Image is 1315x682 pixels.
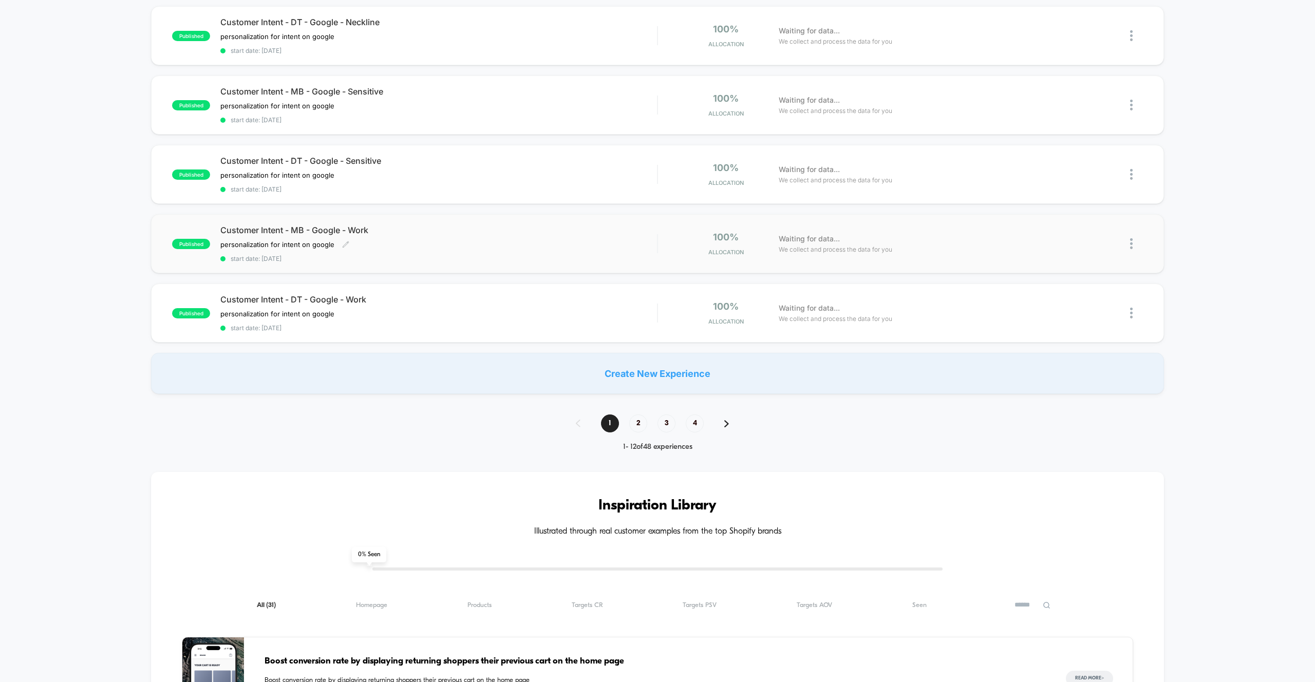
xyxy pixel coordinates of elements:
[724,420,729,427] img: pagination forward
[708,318,744,325] span: Allocation
[220,116,657,124] span: start date: [DATE]
[601,414,619,432] span: 1
[779,302,840,314] span: Waiting for data...
[352,547,386,562] span: 0 % Seen
[572,601,603,609] span: Targets CR
[182,498,1133,514] h3: Inspiration Library
[220,47,657,54] span: start date: [DATE]
[265,655,1045,668] span: Boost conversion rate by displaying returning shoppers their previous cart on the home page
[220,225,657,235] span: Customer Intent - MB - Google - Work
[1130,30,1133,41] img: close
[356,601,387,609] span: Homepage
[1130,238,1133,249] img: close
[713,232,739,242] span: 100%
[220,171,334,179] span: personalization for intent on google
[220,324,657,332] span: start date: [DATE]
[797,601,832,609] span: Targets AOV
[172,169,210,180] span: published
[713,301,739,312] span: 100%
[172,31,210,41] span: published
[657,414,675,432] span: 3
[1130,308,1133,318] img: close
[220,86,657,97] span: Customer Intent - MB - Google - Sensitive
[1130,100,1133,110] img: close
[683,601,717,609] span: Targets PSV
[257,601,276,609] span: All
[220,156,657,166] span: Customer Intent - DT - Google - Sensitive
[779,175,892,185] span: We collect and process the data for you
[182,527,1133,537] h4: Illustrated through real customer examples from the top Shopify brands
[220,255,657,262] span: start date: [DATE]
[713,24,739,34] span: 100%
[629,414,647,432] span: 2
[220,294,657,305] span: Customer Intent - DT - Google - Work
[779,233,840,244] span: Waiting for data...
[708,249,744,256] span: Allocation
[779,106,892,116] span: We collect and process the data for you
[220,17,657,27] span: Customer Intent - DT - Google - Neckline
[779,36,892,46] span: We collect and process the data for you
[1130,169,1133,180] img: close
[912,601,927,609] span: Seen
[151,353,1163,394] div: Create New Experience
[708,110,744,117] span: Allocation
[266,602,276,609] span: ( 31 )
[779,94,840,106] span: Waiting for data...
[467,601,492,609] span: Products
[220,185,657,193] span: start date: [DATE]
[708,179,744,186] span: Allocation
[172,308,210,318] span: published
[708,41,744,48] span: Allocation
[779,25,840,36] span: Waiting for data...
[220,102,334,110] span: personalization for intent on google
[686,414,704,432] span: 4
[220,310,334,318] span: personalization for intent on google
[566,443,749,451] div: 1 - 12 of 48 experiences
[713,162,739,173] span: 100%
[779,244,892,254] span: We collect and process the data for you
[172,239,210,249] span: published
[713,93,739,104] span: 100%
[220,32,334,41] span: personalization for intent on google
[779,314,892,324] span: We collect and process the data for you
[172,100,210,110] span: published
[220,240,334,249] span: personalization for intent on google
[779,164,840,175] span: Waiting for data...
